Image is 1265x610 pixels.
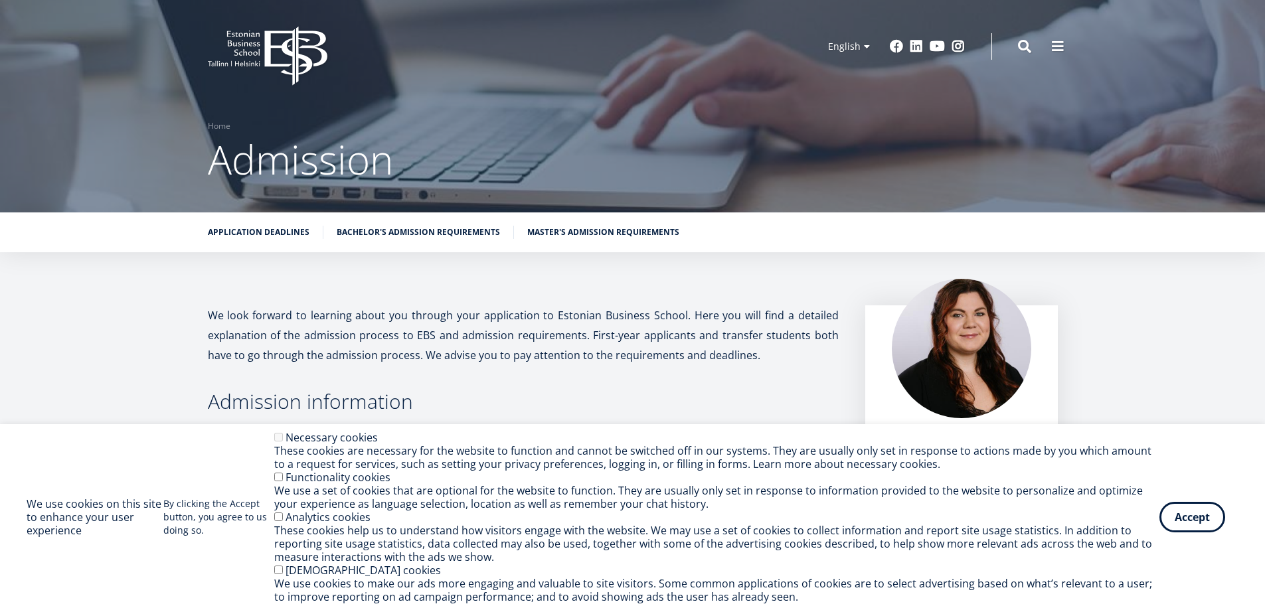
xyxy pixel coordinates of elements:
span: Admission [208,132,393,187]
img: liina reimann [892,279,1031,418]
a: Linkedin [910,40,923,53]
label: [DEMOGRAPHIC_DATA] cookies [286,563,441,577]
div: These cookies are necessary for the website to function and cannot be switched off in our systems... [274,444,1159,471]
a: Youtube [930,40,945,53]
label: Analytics cookies [286,510,371,524]
h3: Admission information [208,392,839,412]
div: We use a set of cookies that are optional for the website to function. They are usually only set ... [274,484,1159,510]
button: Accept [1159,502,1225,532]
h2: We use cookies on this site to enhance your user experience [27,497,163,537]
label: Functionality cookies [286,470,390,485]
a: Master's admission requirements [527,226,679,239]
p: We look forward to learning about you through your application to Estonian Business School. Here ... [208,305,839,365]
a: Application deadlines [208,226,309,239]
a: Instagram [952,40,965,53]
a: Bachelor's admission requirements [337,226,500,239]
p: By clicking the Accept button, you agree to us doing so. [163,497,274,537]
label: Necessary cookies [286,430,378,445]
a: Home [208,119,230,133]
a: Facebook [890,40,903,53]
div: These cookies help us to understand how visitors engage with the website. We may use a set of coo... [274,524,1159,564]
div: We use cookies to make our ads more engaging and valuable to site visitors. Some common applicati... [274,577,1159,603]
